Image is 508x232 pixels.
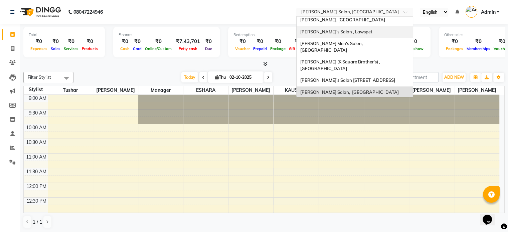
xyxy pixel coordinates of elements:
[466,6,477,18] img: Admin
[480,205,501,225] iframe: chat widget
[27,95,48,102] div: 9:00 AM
[131,46,143,51] span: Card
[29,46,49,51] span: Expenses
[80,38,100,45] div: ₹0
[269,46,287,51] span: Package
[49,38,62,45] div: ₹0
[481,9,495,16] span: Admin
[25,198,48,205] div: 12:30 PM
[274,86,318,94] span: KAUSHAL
[233,46,251,51] span: Voucher
[80,46,100,51] span: Products
[28,74,51,80] span: Filter Stylist
[443,73,466,82] button: ADD NEW
[287,38,309,45] div: ₹0
[213,75,227,80] span: Thu
[143,38,173,45] div: ₹0
[27,109,48,117] div: 9:30 AM
[228,86,273,94] span: [PERSON_NAME]
[62,38,80,45] div: ₹0
[203,38,214,45] div: ₹0
[93,86,138,94] span: [PERSON_NAME]
[287,46,309,51] span: Gift Cards
[300,29,372,34] span: [PERSON_NAME]'s Salon , Lawspet
[119,46,131,51] span: Cash
[48,86,93,94] span: Tushar
[25,183,48,190] div: 12:00 PM
[227,72,261,82] input: 2025-10-02
[62,46,80,51] span: Services
[233,32,323,38] div: Redemption
[300,41,363,53] span: [PERSON_NAME] Men's Salon, [GEOGRAPHIC_DATA]
[25,168,48,175] div: 11:30 AM
[251,38,269,45] div: ₹0
[17,3,63,21] img: logo
[143,46,173,51] span: Online/Custom
[465,46,492,51] span: Memberships
[454,86,499,94] span: [PERSON_NAME]
[24,86,48,93] div: Stylist
[29,32,100,38] div: Total
[25,139,48,146] div: 10:30 AM
[406,38,425,45] div: 0
[29,38,49,45] div: ₹0
[73,3,103,21] b: 08047224946
[131,38,143,45] div: ₹0
[444,38,465,45] div: ₹0
[49,46,62,51] span: Sales
[25,154,48,161] div: 11:00 AM
[177,46,199,51] span: Petty cash
[203,46,214,51] span: Due
[28,212,48,219] div: 1:00 PM
[138,86,183,94] span: manager
[300,89,398,95] span: [PERSON_NAME] Salon, [GEOGRAPHIC_DATA]
[444,46,465,51] span: Packages
[251,46,269,51] span: Prepaid
[409,86,454,94] span: [PERSON_NAME]
[300,17,385,22] span: [PERSON_NAME], [GEOGRAPHIC_DATA]
[296,16,413,97] ng-dropdown-panel: Options list
[173,38,203,45] div: ₹7,43,701
[233,38,251,45] div: ₹0
[119,32,214,38] div: Finance
[119,38,131,45] div: ₹0
[269,38,287,45] div: ₹0
[300,59,381,71] span: [PERSON_NAME] (K Square Brother's) , [GEOGRAPHIC_DATA]
[181,72,198,82] span: Today
[33,219,42,226] span: 1 / 1
[183,86,228,94] span: ESHARA
[25,124,48,131] div: 10:00 AM
[300,77,395,83] span: [PERSON_NAME]'s Salon [STREET_ADDRESS]
[444,75,464,80] span: ADD NEW
[406,46,425,51] span: No show
[465,38,492,45] div: ₹0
